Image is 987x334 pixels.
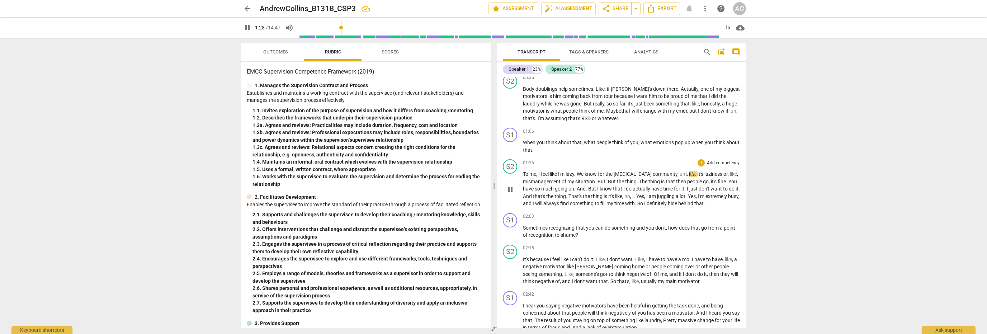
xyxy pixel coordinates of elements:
[247,89,485,104] p: Establishes and maintains a working contract with the supervisee (and relevant stakeholders) and ...
[252,173,485,188] div: 1. 6. Works with the supervisee to evaluate the supervision and determine the process for ending ...
[623,186,626,192] span: I
[684,186,687,192] span: .
[687,186,689,192] span: I
[570,101,581,107] span: gone
[532,66,542,73] div: 23%
[584,140,596,145] span: what
[653,86,667,92] span: down
[568,186,574,192] span: on
[535,86,558,92] span: doublings
[710,186,723,192] span: want
[541,186,555,192] span: much
[604,108,606,114] span: .
[566,171,574,177] span: lazy
[558,171,566,177] span: I'm
[582,140,584,145] span: ,
[595,179,598,184] span: .
[733,2,746,15] div: AC
[703,48,712,56] span: search
[544,4,592,13] span: AI Assessment
[596,86,605,92] span: Like
[625,101,628,107] span: ,
[668,108,676,114] span: my
[523,186,535,192] span: have
[717,4,725,13] span: help
[714,140,726,145] span: think
[536,171,538,177] span: ,
[593,101,604,107] span: really
[577,171,585,177] span: We
[721,22,735,33] div: 1x
[243,23,252,32] span: pause
[580,93,592,99] span: back
[634,193,636,199] span: .
[618,116,619,121] span: .
[625,179,637,184] span: thing
[704,171,723,177] span: laziness
[543,201,560,206] span: always
[731,108,736,114] span: Filler word
[551,66,572,73] div: Speaker 2
[649,93,658,99] span: him
[593,86,596,92] span: .
[606,108,656,114] span: Maybe that will change
[680,171,687,177] span: Filler word
[592,116,598,121] span: or
[560,101,570,107] span: was
[283,21,296,34] button: Volume
[597,186,600,192] span: I
[586,186,588,192] span: .
[585,171,598,177] span: know
[680,101,690,107] span: that
[643,2,680,15] button: Export
[581,116,592,121] span: RSD
[537,140,546,145] span: you
[551,108,563,114] span: what
[717,48,726,56] span: post_add
[584,101,593,107] span: But
[252,166,485,173] div: 1. 5. Uses a formal, written contract, where appropriate
[560,201,570,206] span: find
[685,93,690,99] span: of
[705,140,714,145] span: you
[554,193,566,199] span: thing
[492,4,535,13] span: Assessment
[544,4,553,13] span: auto_fix_high
[575,179,595,184] span: situation
[595,201,600,206] span: to
[523,160,534,166] span: 01:16
[602,4,628,13] span: Share
[677,171,680,177] span: ,
[736,108,737,114] span: ,
[685,193,688,199] span: .
[692,101,699,107] span: Filler word
[523,93,548,99] span: motivators
[604,193,608,199] span: is
[681,86,698,92] span: Actually
[646,193,649,199] span: I
[605,86,607,92] span: ,
[550,171,558,177] span: like
[611,86,653,92] span: [PERSON_NAME]'s
[726,108,728,114] span: if
[503,128,517,142] div: Change speaker
[285,23,294,32] span: volume_up
[644,101,656,107] span: been
[252,129,485,144] div: 1. 3b. Agrees and reviews: Professional expectations may include roles, responsibilities, boundar...
[657,108,668,114] span: with
[612,140,624,145] span: think
[634,93,636,99] span: I
[624,193,630,199] span: Filler word
[723,171,728,177] span: or
[714,2,727,15] a: Help
[726,101,737,107] span: huge
[648,179,661,184] span: thing
[722,101,726,107] span: a
[613,101,619,107] span: so
[736,186,738,192] span: it
[252,122,485,129] div: 1. 3a. Agrees and reviews: Practicalities may include duration, frequency, cost and location
[598,179,605,184] span: But
[698,86,700,92] span: ,
[698,93,709,99] span: that
[698,159,705,166] div: Add outcome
